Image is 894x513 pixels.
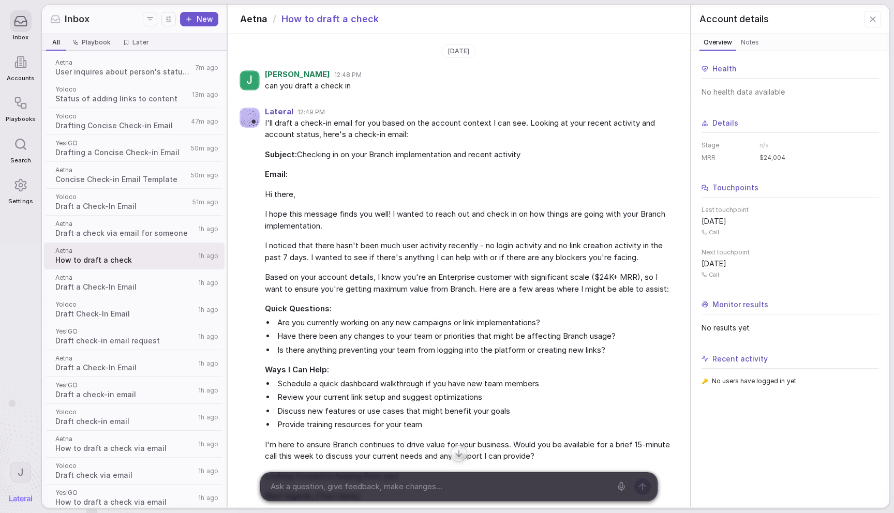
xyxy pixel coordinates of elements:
[55,220,195,228] span: Aetna
[702,216,726,227] span: [DATE]
[246,73,252,87] span: J
[55,462,195,470] span: Yoloco
[55,247,195,255] span: Aetna
[198,225,218,233] span: 1h ago
[265,149,297,159] strong: Subject:
[191,144,218,153] span: 50m ago
[13,34,28,41] span: Inbox
[55,94,189,104] span: Status of adding links to content
[55,381,195,389] span: Yes!GO
[265,439,674,462] span: I'm here to ensure Branch continues to drive value for your business. Would you be available for ...
[44,296,225,323] a: YolocoDraft Check-In Email1h ago
[55,408,195,416] span: Yoloco
[712,118,738,128] span: Details
[198,279,218,287] span: 1h ago
[44,431,225,458] a: AetnaHow to draft a check via email1h ago
[44,377,225,404] a: Yes!GODraft a check-in email1h ago
[9,495,32,502] img: Lateral
[55,228,195,238] span: Draft a check via email for someone
[44,404,225,431] a: YolocoDraft check-in email1h ago
[702,248,879,256] span: Next touchpoint
[44,81,225,108] a: YolocoStatus of adding links to content13m ago
[198,252,218,260] span: 1h ago
[44,458,225,485] a: YolocoDraft check via email1h ago
[198,359,218,368] span: 1h ago
[191,117,218,126] span: 47m ago
[702,206,879,214] span: Last touchpoint
[198,386,218,395] span: 1h ago
[273,12,276,26] span: /
[712,299,768,310] span: Monitor results
[198,467,218,475] span: 1h ago
[55,309,195,319] span: Draft Check-In Email
[55,300,195,309] span: Yoloco
[265,108,293,116] span: Lateral
[759,141,769,149] span: n/a
[275,344,674,356] li: Is there anything preventing your team from logging into the platform or creating new links?
[712,64,737,74] span: Health
[198,413,218,421] span: 1h ago
[240,12,268,26] span: Aetna
[297,108,325,116] span: 12:49 PM
[240,108,259,127] img: Agent avatar
[8,198,33,205] span: Settings
[195,64,218,72] span: 7m ago
[6,46,35,87] a: Accounts
[10,157,31,164] span: Search
[55,489,195,497] span: Yes!GO
[265,149,674,161] span: Checking in on your Branch implementation and recent activity
[55,274,195,282] span: Aetna
[702,259,726,269] span: [DATE]
[44,162,225,189] a: AetnaConcise Check-in Email Template50m ago
[265,304,332,313] strong: Quick Questions:
[55,470,195,480] span: Draft check via email
[712,183,758,193] span: Touchpoints
[6,169,35,210] a: Settings
[55,139,188,147] span: Yes!GO
[702,378,708,385] span: 🔑
[44,485,225,511] a: Yes!GOHow to draft a check via email1h ago
[55,112,188,120] span: Yoloco
[161,12,176,26] button: Display settings
[712,377,796,385] span: No users have logged in yet
[55,166,188,174] span: Aetna
[6,5,35,46] a: Inbox
[132,38,149,47] span: Later
[143,12,157,26] button: Filters
[709,229,719,236] span: Call
[198,440,218,448] span: 1h ago
[6,87,35,128] a: Playbooks
[55,282,195,292] span: Draft a Check-In Email
[265,117,674,141] span: I'll draft a check-in email for you based on the account context I can see. Looking at your recen...
[334,71,362,79] span: 12:48 PM
[52,38,60,47] span: All
[55,58,192,67] span: Aetna
[44,350,225,377] a: AetnaDraft a Check-In Email1h ago
[55,147,188,158] span: Drafting a Concise Check-in Email
[55,363,195,373] span: Draft a Check-In Email
[275,391,674,403] li: Review your current link setup and suggest optimizations
[55,497,195,507] span: How to draft a check via email
[44,189,225,216] a: YolocoDraft a Check-In Email51m ago
[275,330,674,342] li: Have there been any changes to your team or priorities that might be affecting Branch usage?
[702,37,734,48] span: Overview
[55,336,195,346] span: Draft check-in email request
[55,67,192,77] span: User inquires about person's status and links
[180,12,218,26] button: New thread
[702,323,879,333] span: No results yet
[198,306,218,314] span: 1h ago
[44,269,225,296] a: AetnaDraft a Check-In Email1h ago
[265,189,674,201] span: Hi there,
[275,405,674,417] li: Discuss new features or use cases that might benefit your goals
[759,154,785,162] span: $24,004
[55,85,189,94] span: Yoloco
[712,354,768,364] span: Recent activity
[55,354,195,363] span: Aetna
[44,216,225,243] a: AetnaDraft a check via email for someone1h ago
[191,171,218,179] span: 50m ago
[55,435,195,443] span: Aetna
[265,70,330,79] span: [PERSON_NAME]
[44,243,225,269] a: AetnaHow to draft a check1h ago
[739,37,761,48] span: Notes
[265,365,329,374] strong: Ways I Can Help:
